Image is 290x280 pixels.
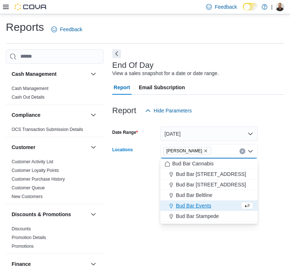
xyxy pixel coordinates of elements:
h3: Compliance [12,111,40,119]
button: Hide Parameters [142,103,195,118]
a: Cash Out Details [12,95,45,100]
p: | [271,3,273,11]
button: Close list of options [247,148,253,154]
span: Customer Activity List [12,159,53,165]
button: Next [112,49,121,58]
button: Remove Bud Bar Crowfoot from selection in this group [204,149,208,153]
img: Cova [15,3,47,11]
span: Bud Bar [STREET_ADDRESS] [176,181,246,188]
h3: Finance [12,260,31,268]
button: Bud Bar Beltline [160,190,258,201]
button: Customer [12,144,88,151]
button: Compliance [12,111,88,119]
div: Discounts & Promotions [6,225,104,254]
button: Finance [89,260,98,268]
a: Customer Queue [12,185,45,190]
h3: Report [112,106,136,115]
a: Discounts [12,226,31,231]
div: Customer [6,157,104,204]
span: Bud Bar Events [176,202,211,209]
span: Report [114,80,130,95]
button: [DATE] [160,127,258,141]
button: Finance [12,260,88,268]
h1: Reports [6,20,44,34]
a: Cash Management [12,86,48,91]
span: Bud Bar Crowfoot [163,147,212,155]
div: View a sales snapshot for a date or date range. [112,70,219,77]
span: Bud Bar Beltline [176,192,212,199]
span: [PERSON_NAME] [166,147,202,155]
input: Dark Mode [243,3,258,11]
a: OCS Transaction Submission Details [12,127,83,132]
span: Email Subscription [139,80,185,95]
span: Bud Bar Cannabis [172,160,214,167]
h3: Cash Management [12,70,57,78]
span: Bud Bar [STREET_ADDRESS] [176,170,246,178]
span: Promotions [12,243,34,249]
span: Bud Bar Stampede [176,213,219,220]
button: Bud Bar [STREET_ADDRESS] [160,180,258,190]
div: Compliance [6,125,104,137]
a: Customer Purchase History [12,177,65,182]
span: Cash Out Details [12,94,45,100]
div: Choose from the following options [160,158,258,222]
div: Cash Management [6,84,104,104]
span: Hide Parameters [154,107,192,114]
button: Bud Bar Stampede [160,211,258,222]
button: Cash Management [12,70,88,78]
a: Promotions [12,244,34,249]
span: Promotion Details [12,235,46,240]
a: New Customers [12,194,43,199]
button: Discounts & Promotions [89,210,98,219]
span: Customer Purchase History [12,176,65,182]
h3: Discounts & Promotions [12,211,71,218]
h3: Customer [12,144,35,151]
span: New Customers [12,194,43,199]
span: Feedback [60,26,82,33]
button: Customer [89,143,98,152]
a: Promotion Details [12,235,46,240]
label: Date Range [112,129,138,135]
label: Locations [112,147,133,153]
a: Feedback [48,22,85,37]
button: Bud Bar [STREET_ADDRESS] [160,169,258,180]
button: Cash Management [89,70,98,78]
a: Customer Activity List [12,159,53,164]
span: Customer Queue [12,185,45,191]
button: Discounts & Promotions [12,211,88,218]
span: Discounts [12,226,31,232]
button: Clear input [239,148,245,154]
button: Bud Bar Events [160,201,258,211]
button: Bud Bar Cannabis [160,158,258,169]
button: Compliance [89,111,98,119]
h3: End Of Day [112,61,154,70]
div: Stephanie M [275,3,284,11]
span: Feedback [215,3,237,11]
a: Customer Loyalty Points [12,168,59,173]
